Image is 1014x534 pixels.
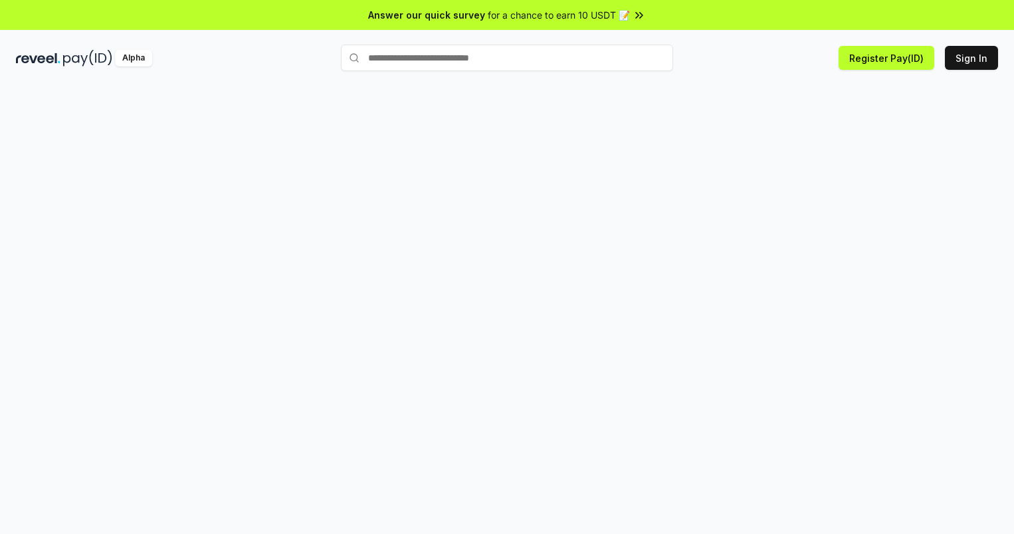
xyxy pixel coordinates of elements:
[945,46,998,70] button: Sign In
[839,46,934,70] button: Register Pay(ID)
[488,8,630,22] span: for a chance to earn 10 USDT 📝
[115,50,152,67] div: Alpha
[63,50,112,67] img: pay_id
[16,50,60,67] img: reveel_dark
[368,8,485,22] span: Answer our quick survey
